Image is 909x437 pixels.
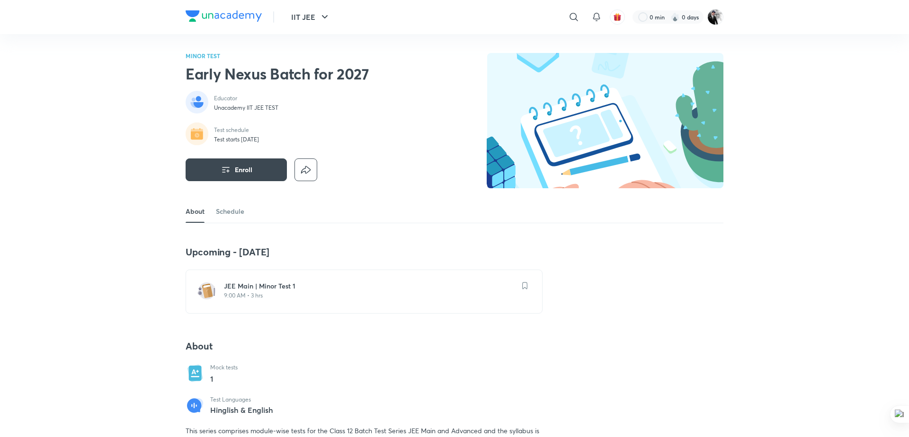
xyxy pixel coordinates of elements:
button: IIT JEE [285,8,336,26]
button: Enroll [186,158,287,181]
img: test [197,281,216,300]
img: Company Logo [186,10,262,22]
a: Schedule [216,200,244,223]
p: 1 [210,373,238,385]
h4: Upcoming - [DATE] [186,246,543,258]
h2: Early Nexus Batch for 2027 [186,64,369,83]
img: save [522,282,528,289]
span: Enroll [235,165,252,175]
a: Company Logo [186,10,262,24]
p: 9:00 AM • 3 hrs [224,292,516,299]
p: Educator [214,95,278,102]
button: avatar [610,9,625,25]
p: Test schedule [214,126,259,134]
p: Test Languages [210,396,273,403]
p: Hinglish & English [210,406,273,414]
img: Nagesh M [707,9,723,25]
img: avatar [613,13,622,21]
a: About [186,200,205,223]
p: Unacademy IIT JEE TEST [214,104,278,112]
p: MINOR TEST [186,53,369,59]
h4: About [186,340,543,352]
img: streak [670,12,680,22]
p: Test starts [DATE] [214,136,259,143]
h6: JEE Main | Minor Test 1 [224,281,516,291]
p: Mock tests [210,364,238,371]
